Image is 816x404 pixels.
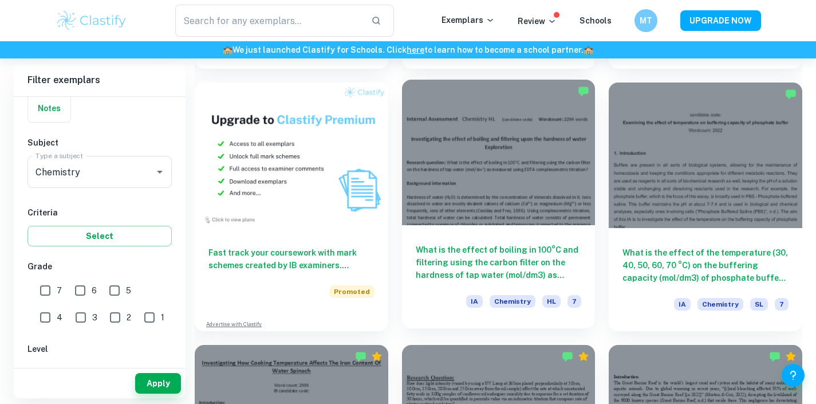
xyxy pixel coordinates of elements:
input: Search for any exemplars... [175,5,362,37]
button: Open [152,164,168,180]
a: Schools [580,16,612,25]
p: Exemplars [441,14,495,26]
span: 4 [57,311,62,324]
button: MT [634,9,657,32]
h6: Subject [27,136,172,149]
span: 1 [161,311,164,324]
img: Clastify logo [56,9,128,32]
a: What is the effect of the temperature (30, 40, 50, 60, 70 °C) on the buffering capacity (mol/dm3)... [609,83,802,331]
a: Advertise with Clastify [206,320,262,328]
span: Chemistry [490,295,535,308]
p: Review [518,15,557,28]
img: Marked [578,85,589,97]
a: What is the effect of boiling in 100°C and filtering using the carbon filter on the hardness of t... [402,83,596,331]
h6: MT [639,14,652,27]
span: 6 [92,284,97,297]
h6: Criteria [27,206,172,219]
span: HL [542,295,561,308]
span: 5 [126,284,131,297]
span: 2 [127,311,131,324]
button: Notes [28,95,70,122]
h6: Grade [27,260,172,273]
span: 🏫 [584,45,593,54]
div: Premium [371,351,383,362]
img: Marked [355,351,366,362]
span: IA [466,295,483,308]
span: Promoted [329,285,375,298]
span: IA [674,298,691,311]
h6: We just launched Clastify for Schools. Click to learn how to become a school partner. [2,44,814,56]
h6: Level [27,343,172,355]
span: SL [750,298,768,311]
span: 7 [567,295,581,308]
span: 3 [92,311,97,324]
a: here [407,45,424,54]
img: Marked [769,351,780,362]
h6: What is the effect of boiling in 100°C and filtering using the carbon filter on the hardness of t... [416,244,582,281]
img: Thumbnail [195,83,388,228]
label: Type a subject [36,151,83,160]
button: Select [27,226,172,246]
h6: Fast track your coursework with mark schemes created by IB examiners. Upgrade now [208,246,375,272]
h6: Filter exemplars [14,64,186,96]
h6: What is the effect of the temperature (30, 40, 50, 60, 70 °C) on the buffering capacity (mol/dm3)... [622,246,789,284]
button: Apply [135,373,181,394]
div: Premium [578,351,589,362]
div: Premium [785,351,797,362]
span: 7 [775,298,789,311]
button: Help and Feedback [782,364,805,387]
img: Marked [785,88,797,100]
button: UPGRADE NOW [680,10,761,31]
span: 🏫 [223,45,232,54]
img: Marked [562,351,573,362]
span: 7 [57,284,62,297]
span: Chemistry [697,298,743,311]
